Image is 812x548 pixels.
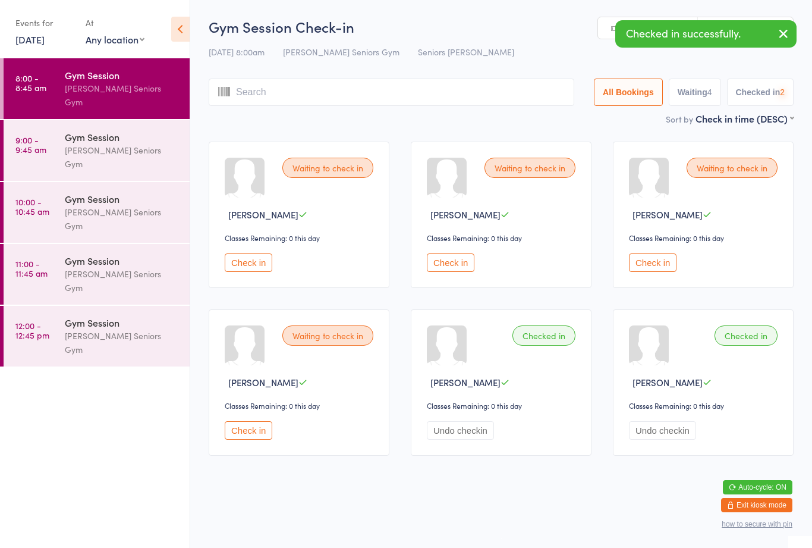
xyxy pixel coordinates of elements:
[15,197,49,216] time: 10:00 - 10:45 am
[707,87,712,97] div: 4
[65,130,180,143] div: Gym Session
[228,208,298,221] span: [PERSON_NAME]
[65,192,180,205] div: Gym Session
[4,120,190,181] a: 9:00 -9:45 amGym Session[PERSON_NAME] Seniors Gym
[629,233,781,243] div: Classes Remaining: 0 this day
[687,158,778,178] div: Waiting to check in
[722,520,792,528] button: how to secure with pin
[15,259,48,278] time: 11:00 - 11:45 am
[669,79,721,106] button: Waiting4
[484,158,575,178] div: Waiting to check in
[65,82,180,109] div: [PERSON_NAME] Seniors Gym
[427,421,494,440] button: Undo checkin
[282,158,373,178] div: Waiting to check in
[4,58,190,119] a: 8:00 -8:45 amGym Session[PERSON_NAME] Seniors Gym
[666,113,693,125] label: Sort by
[430,376,501,389] span: [PERSON_NAME]
[225,253,272,272] button: Check in
[727,79,794,106] button: Checked in2
[15,135,46,154] time: 9:00 - 9:45 am
[15,73,46,92] time: 8:00 - 8:45 am
[427,253,474,272] button: Check in
[209,79,574,106] input: Search
[15,33,45,46] a: [DATE]
[225,421,272,440] button: Check in
[209,46,265,58] span: [DATE] 8:00am
[209,17,794,36] h2: Gym Session Check-in
[65,316,180,329] div: Gym Session
[4,244,190,305] a: 11:00 -11:45 amGym Session[PERSON_NAME] Seniors Gym
[65,254,180,267] div: Gym Session
[225,400,377,411] div: Classes Remaining: 0 this day
[282,325,373,346] div: Waiting to check in
[283,46,399,58] span: [PERSON_NAME] Seniors Gym
[86,13,144,33] div: At
[629,421,696,440] button: Undo checkin
[65,329,180,356] div: [PERSON_NAME] Seniors Gym
[721,498,792,512] button: Exit kiosk mode
[427,233,579,243] div: Classes Remaining: 0 this day
[629,400,781,411] div: Classes Remaining: 0 this day
[427,400,579,411] div: Classes Remaining: 0 this day
[15,13,74,33] div: Events for
[228,376,298,389] span: [PERSON_NAME]
[512,325,575,346] div: Checked in
[594,79,663,106] button: All Bookings
[15,321,49,340] time: 12:00 - 12:45 pm
[65,68,180,82] div: Gym Session
[715,325,778,346] div: Checked in
[629,253,676,272] button: Check in
[418,46,514,58] span: Seniors [PERSON_NAME]
[723,480,792,494] button: Auto-cycle: ON
[65,205,180,233] div: [PERSON_NAME] Seniors Gym
[430,208,501,221] span: [PERSON_NAME]
[632,376,703,389] span: [PERSON_NAME]
[225,233,377,243] div: Classes Remaining: 0 this day
[65,143,180,171] div: [PERSON_NAME] Seniors Gym
[632,208,703,221] span: [PERSON_NAME]
[86,33,144,46] div: Any location
[615,20,797,48] div: Checked in successfully.
[4,182,190,243] a: 10:00 -10:45 amGym Session[PERSON_NAME] Seniors Gym
[65,267,180,295] div: [PERSON_NAME] Seniors Gym
[4,306,190,367] a: 12:00 -12:45 pmGym Session[PERSON_NAME] Seniors Gym
[780,87,785,97] div: 2
[695,112,794,125] div: Check in time (DESC)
